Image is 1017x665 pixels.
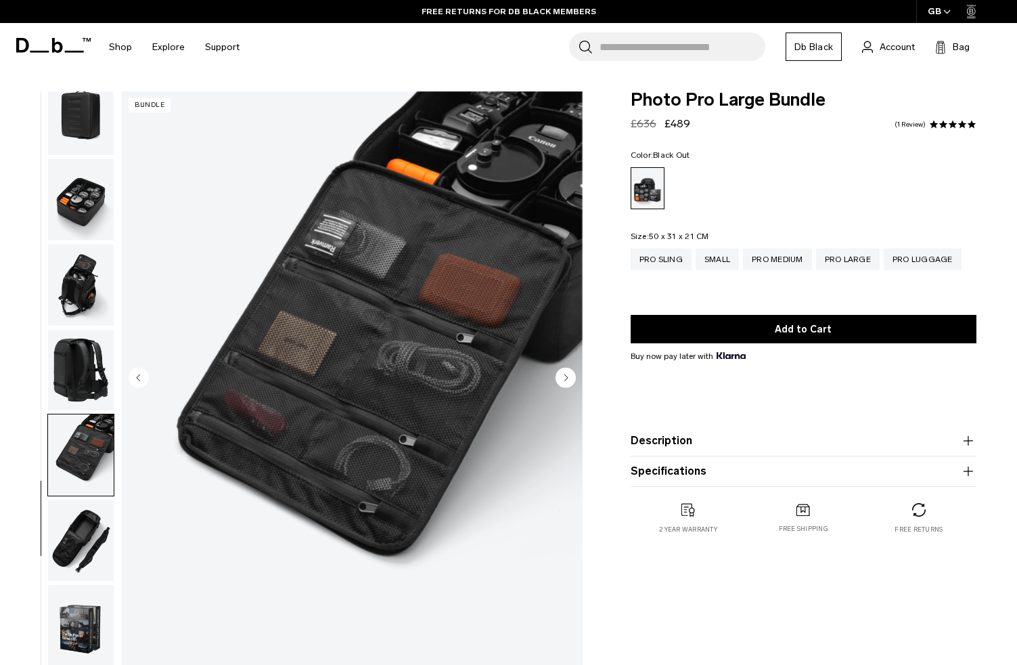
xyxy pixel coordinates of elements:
button: Photo Pro Large Bundle [47,499,114,582]
button: Photo Pro Large Bundle [47,158,114,241]
p: 2 year warranty [659,525,717,534]
button: Specifications [631,463,976,479]
a: Support [205,23,240,71]
img: Photo Pro Large Bundle [48,159,114,240]
img: Photo Pro Large Bundle [48,244,114,326]
a: Pro Sling [631,249,692,270]
button: Next slide [556,368,576,391]
a: Pro Medium [743,249,812,270]
a: Db Black [786,33,842,61]
a: Account [862,39,915,55]
button: Photo Pro Large Bundle [47,244,114,326]
button: Photo Pro Large Bundle [47,329,114,412]
img: Photo Pro Large Bundle [48,330,114,411]
a: Pro Large [816,249,880,270]
img: Photo Pro Large Bundle [48,500,114,581]
span: £489 [664,117,690,130]
a: Explore [152,23,185,71]
p: Bundle [129,98,171,112]
span: Buy now pay later with [631,350,746,362]
span: Account [880,40,915,54]
button: Description [631,433,976,449]
a: Pro Luggage [884,249,962,270]
button: Photo Pro Large Bundle [47,414,114,496]
span: Photo Pro Large Bundle [631,91,976,109]
legend: Size: [631,232,709,240]
a: Shop [109,23,132,71]
a: Black Out [631,167,664,209]
button: Bag [935,39,970,55]
img: Photo Pro Large Bundle [48,74,114,155]
a: Small [696,249,739,270]
span: 50 x 31 x 21 CM [649,232,709,241]
s: £636 [631,117,656,130]
legend: Color: [631,151,690,159]
nav: Main Navigation [99,23,250,71]
img: {"height" => 20, "alt" => "Klarna"} [717,352,746,359]
a: FREE RETURNS FOR DB BLACK MEMBERS [422,5,596,18]
p: Free shipping [779,524,828,534]
button: Photo Pro Large Bundle [47,73,114,156]
span: Bag [953,40,970,54]
span: Black Out [653,150,690,160]
button: Add to Cart [631,315,976,343]
button: Previous slide [129,368,149,391]
a: 1 reviews [895,121,926,128]
p: Free returns [895,525,943,534]
img: Photo Pro Large Bundle [48,414,114,496]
